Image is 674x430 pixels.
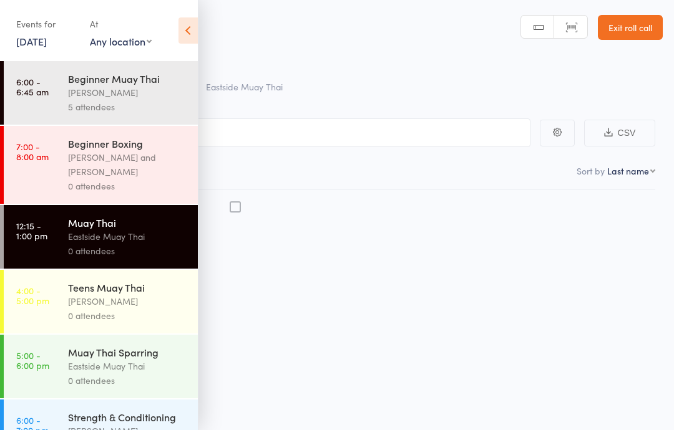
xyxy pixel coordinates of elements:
time: 6:00 - 6:45 am [16,77,49,97]
a: Exit roll call [598,15,663,40]
div: 0 attendees [68,308,187,323]
span: Eastside Muay Thai [206,80,283,93]
time: 4:00 - 5:00 pm [16,285,49,305]
div: [PERSON_NAME] [68,294,187,308]
div: Muay Thai [68,216,187,229]
time: 7:00 - 8:00 am [16,141,49,161]
input: Search by name [19,118,530,147]
div: Any location [90,34,152,48]
a: 4:00 -5:00 pmTeens Muay Thai[PERSON_NAME]0 attendees [4,270,198,333]
div: Beginner Boxing [68,136,187,150]
div: Muay Thai Sparring [68,345,187,359]
button: CSV [584,120,655,146]
div: Strength & Conditioning [68,410,187,424]
a: 5:00 -6:00 pmMuay Thai SparringEastside Muay Thai0 attendees [4,335,198,398]
div: Eastside Muay Thai [68,229,187,244]
div: 0 attendees [68,244,187,258]
div: Teens Muay Thai [68,280,187,294]
div: Last name [607,165,649,177]
div: [PERSON_NAME] [68,85,187,100]
a: 6:00 -6:45 amBeginner Muay Thai[PERSON_NAME]5 attendees [4,61,198,125]
div: 5 attendees [68,100,187,114]
div: [PERSON_NAME] and [PERSON_NAME] [68,150,187,179]
a: [DATE] [16,34,47,48]
label: Sort by [577,165,605,177]
div: 0 attendees [68,373,187,388]
time: 5:00 - 6:00 pm [16,350,49,370]
div: Eastside Muay Thai [68,359,187,373]
div: Events for [16,14,77,34]
time: 12:15 - 1:00 pm [16,221,47,241]
div: At [90,14,152,34]
a: 12:15 -1:00 pmMuay ThaiEastside Muay Thai0 attendees [4,205,198,269]
a: 7:00 -8:00 amBeginner Boxing[PERSON_NAME] and [PERSON_NAME]0 attendees [4,126,198,204]
div: 0 attendees [68,179,187,193]
div: Beginner Muay Thai [68,72,187,85]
